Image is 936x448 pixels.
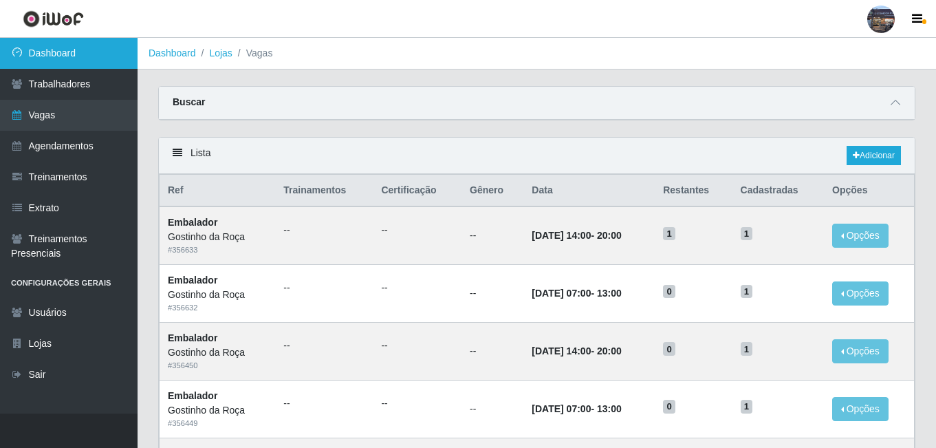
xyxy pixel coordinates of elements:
[159,138,915,174] div: Lista
[381,396,453,411] ul: --
[741,285,753,299] span: 1
[741,342,753,356] span: 1
[597,345,622,356] time: 20:00
[824,175,914,207] th: Opções
[832,339,889,363] button: Opções
[168,332,217,343] strong: Embalador
[532,230,591,241] time: [DATE] 14:00
[173,96,205,107] strong: Buscar
[381,281,453,295] ul: --
[168,275,217,286] strong: Embalador
[532,345,621,356] strong: -
[373,175,461,207] th: Certificação
[209,47,232,58] a: Lojas
[741,400,753,414] span: 1
[523,175,655,207] th: Data
[283,396,364,411] ul: --
[168,244,267,256] div: # 356633
[168,345,267,360] div: Gostinho da Roça
[663,342,675,356] span: 0
[461,175,523,207] th: Gênero
[168,390,217,401] strong: Embalador
[663,227,675,241] span: 1
[168,288,267,302] div: Gostinho da Roça
[168,403,267,418] div: Gostinho da Roça
[168,302,267,314] div: # 356632
[532,345,591,356] time: [DATE] 14:00
[532,288,621,299] strong: -
[283,223,364,237] ul: --
[655,175,732,207] th: Restantes
[461,322,523,380] td: --
[532,230,621,241] strong: -
[168,230,267,244] div: Gostinho da Roça
[847,146,901,165] a: Adicionar
[532,403,621,414] strong: -
[532,288,591,299] time: [DATE] 07:00
[461,265,523,323] td: --
[232,46,273,61] li: Vagas
[832,281,889,306] button: Opções
[663,400,675,414] span: 0
[138,38,936,70] nav: breadcrumb
[741,227,753,241] span: 1
[532,403,591,414] time: [DATE] 07:00
[168,217,217,228] strong: Embalador
[168,360,267,372] div: # 356450
[597,288,622,299] time: 13:00
[23,10,84,28] img: CoreUI Logo
[461,380,523,438] td: --
[597,230,622,241] time: 20:00
[461,206,523,264] td: --
[597,403,622,414] time: 13:00
[663,285,675,299] span: 0
[149,47,196,58] a: Dashboard
[381,223,453,237] ul: --
[732,175,825,207] th: Cadastradas
[381,339,453,353] ul: --
[283,339,364,353] ul: --
[168,418,267,429] div: # 356449
[832,224,889,248] button: Opções
[160,175,276,207] th: Ref
[275,175,373,207] th: Trainamentos
[283,281,364,295] ul: --
[832,397,889,421] button: Opções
